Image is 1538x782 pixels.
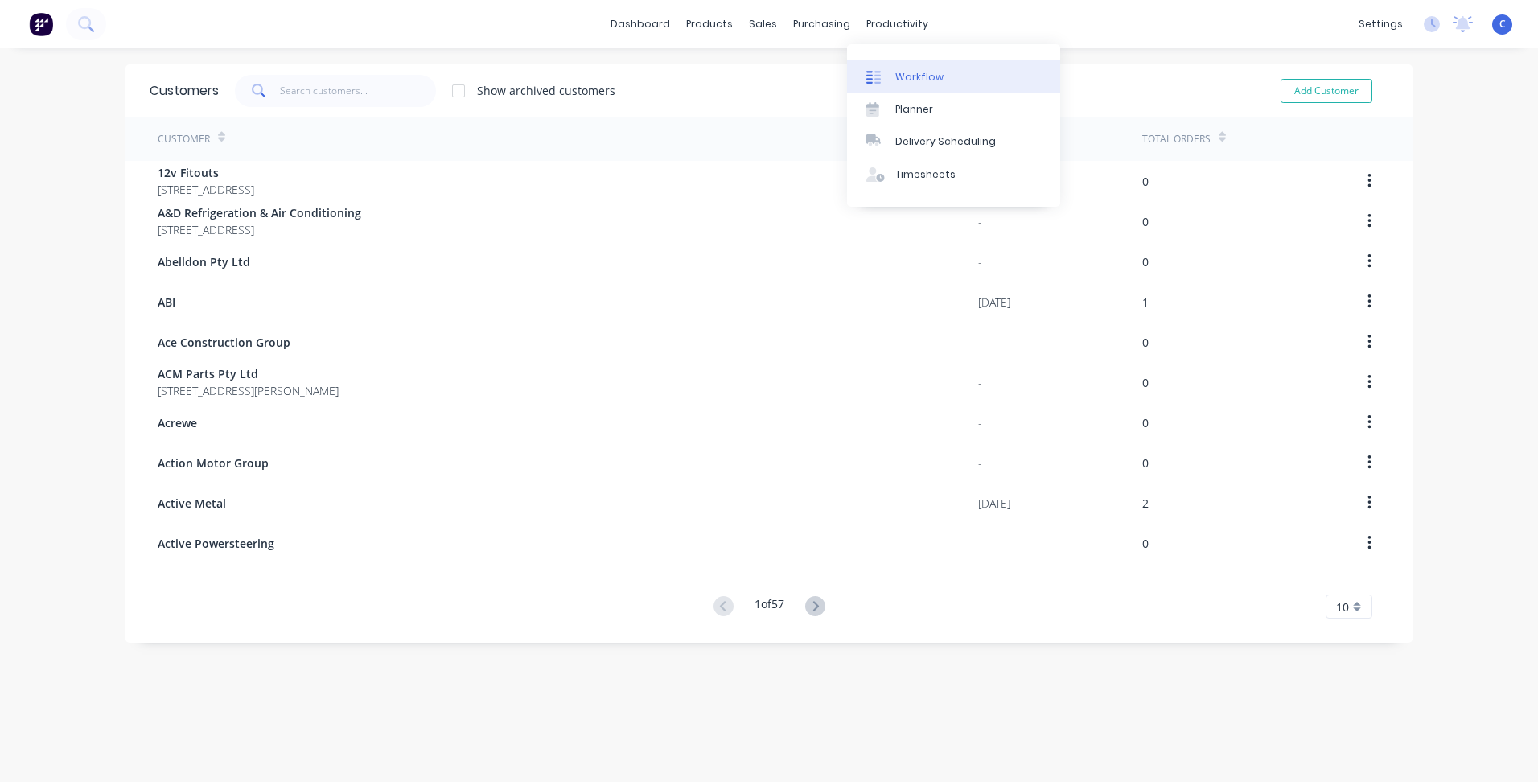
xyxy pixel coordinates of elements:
[477,82,615,99] div: Show archived customers
[29,12,53,36] img: Factory
[847,60,1060,93] a: Workflow
[858,12,936,36] div: productivity
[847,126,1060,158] a: Delivery Scheduling
[1142,374,1149,391] div: 0
[847,93,1060,126] a: Planner
[895,102,933,117] div: Planner
[978,535,982,552] div: -
[1499,17,1506,31] span: C
[1142,173,1149,190] div: 0
[1142,535,1149,552] div: 0
[1336,599,1349,615] span: 10
[158,535,274,552] span: Active Powersteering
[678,12,741,36] div: products
[1142,334,1149,351] div: 0
[1142,495,1149,512] div: 2
[1142,213,1149,230] div: 0
[280,75,437,107] input: Search customers...
[785,12,858,36] div: purchasing
[978,334,982,351] div: -
[602,12,678,36] a: dashboard
[158,495,226,512] span: Active Metal
[741,12,785,36] div: sales
[978,253,982,270] div: -
[150,81,219,101] div: Customers
[978,374,982,391] div: -
[978,294,1010,311] div: [DATE]
[158,455,269,471] span: Action Motor Group
[1142,253,1149,270] div: 0
[755,595,784,619] div: 1 of 57
[1281,79,1372,103] button: Add Customer
[978,455,982,471] div: -
[1142,294,1149,311] div: 1
[978,213,982,230] div: -
[158,294,175,311] span: ABI
[1351,12,1411,36] div: settings
[1142,132,1211,146] div: Total Orders
[895,134,996,149] div: Delivery Scheduling
[158,414,197,431] span: Acrewe
[895,70,944,84] div: Workflow
[158,365,339,382] span: ACM Parts Pty Ltd
[158,181,254,198] span: [STREET_ADDRESS]
[978,495,1010,512] div: [DATE]
[158,221,361,238] span: [STREET_ADDRESS]
[158,164,254,181] span: 12v Fitouts
[158,132,210,146] div: Customer
[978,414,982,431] div: -
[895,167,956,182] div: Timesheets
[847,158,1060,191] a: Timesheets
[1142,455,1149,471] div: 0
[158,382,339,399] span: [STREET_ADDRESS][PERSON_NAME]
[158,253,250,270] span: Abelldon Pty Ltd
[1142,414,1149,431] div: 0
[158,204,361,221] span: A&D Refrigeration & Air Conditioning
[158,334,290,351] span: Ace Construction Group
